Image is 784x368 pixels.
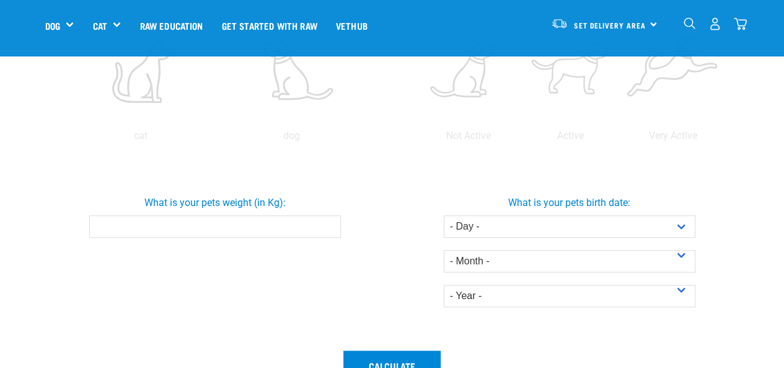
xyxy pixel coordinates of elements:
[624,128,721,143] p: Very Active
[45,19,60,33] a: Dog
[734,17,747,30] img: home-icon@2x.png
[327,1,377,50] a: Vethub
[420,128,517,143] p: Not Active
[708,17,721,30] img: user.png
[551,18,568,29] img: van-moving.png
[219,128,365,143] p: dog
[684,17,695,29] img: home-icon-1@2x.png
[92,19,107,33] a: Cat
[130,1,212,50] a: Raw Education
[574,23,646,27] span: Set Delivery Area
[522,128,619,143] p: Active
[390,195,749,210] label: What is your pets birth date:
[68,128,214,143] p: cat
[213,1,327,50] a: Get started with Raw
[35,195,395,210] label: What is your pets weight (in Kg):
